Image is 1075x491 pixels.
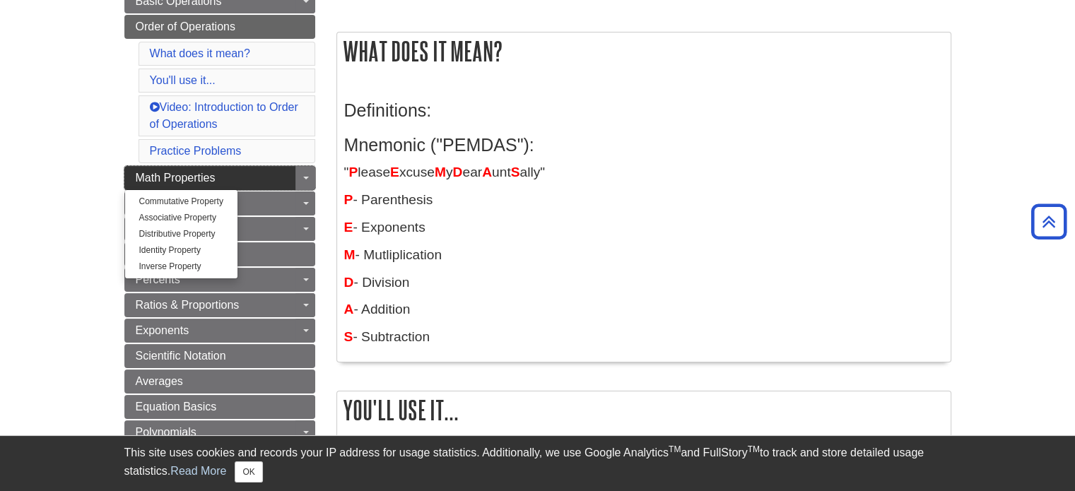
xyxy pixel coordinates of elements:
[136,350,226,362] span: Scientific Notation
[390,165,399,179] span: E
[344,275,354,290] span: D
[344,220,353,235] span: E
[337,32,951,70] h2: What does it mean?
[170,465,226,477] a: Read More
[124,444,951,483] div: This site uses cookies and records your IP address for usage statistics. Additionally, we use Goo...
[124,268,315,292] a: Percents
[124,319,315,343] a: Exponents
[150,101,298,130] a: Video: Introduction to Order of Operations
[124,420,315,444] a: Polynomials
[125,226,237,242] a: Distributive Property
[344,245,944,266] p: - Mutliplication
[136,299,240,311] span: Ratios & Proportions
[348,165,358,179] span: P
[1026,212,1071,231] a: Back to Top
[136,172,216,184] span: Math Properties
[344,302,354,317] span: A
[344,247,356,262] span: M
[344,300,944,320] p: - Addition
[150,145,242,157] a: Practice Problems
[235,461,262,483] button: Close
[453,165,463,179] span: D
[124,293,315,317] a: Ratios & Proportions
[136,20,235,32] span: Order of Operations
[125,242,237,259] a: Identity Property
[150,47,250,59] a: What does it mean?
[344,162,944,183] p: " lease xcuse y ear unt ally"
[150,74,216,86] a: You'll use it...
[136,375,183,387] span: Averages
[125,259,237,275] a: Inverse Property
[344,218,944,238] p: - Exponents
[435,165,446,179] span: M
[125,194,237,210] a: Commutative Property
[125,210,237,226] a: Associative Property
[748,444,760,454] sup: TM
[344,329,353,344] span: S
[669,444,681,454] sup: TM
[136,401,217,413] span: Equation Basics
[124,395,315,419] a: Equation Basics
[337,391,951,429] h2: You'll use it...
[344,327,944,348] p: - Subtraction
[136,324,189,336] span: Exponents
[124,166,315,190] a: Math Properties
[344,192,353,207] strong: P
[136,426,196,438] span: Polynomials
[124,369,315,394] a: Averages
[511,165,520,179] span: S
[482,165,492,179] span: A
[136,273,180,285] span: Percents
[124,15,315,39] a: Order of Operations
[344,273,944,293] p: - Division
[344,100,944,121] h3: Definitions:
[124,344,315,368] a: Scientific Notation
[344,135,944,155] h3: Mnemonic ("PEMDAS"):
[344,190,944,211] p: - Parenthesis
